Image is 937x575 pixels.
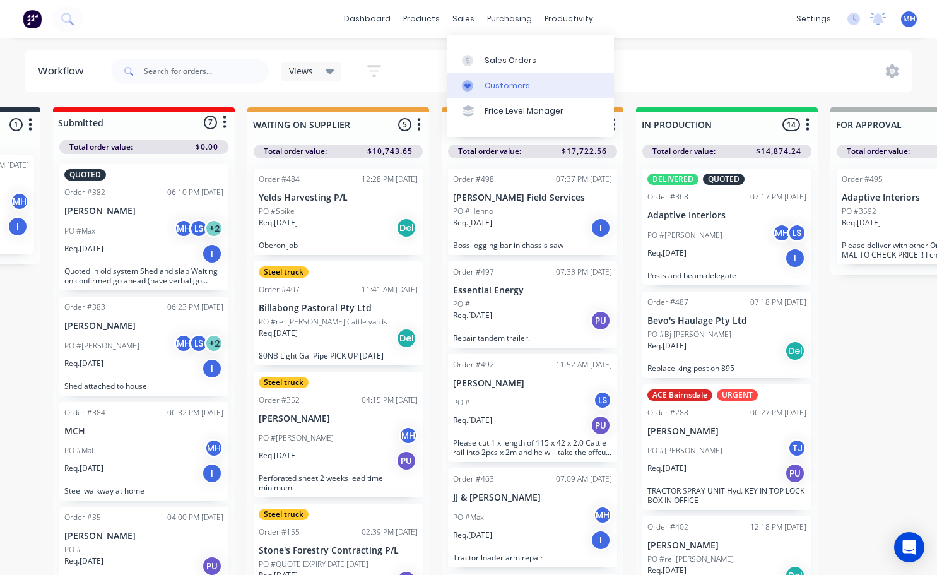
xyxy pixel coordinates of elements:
div: PU [785,463,805,483]
div: purchasing [481,9,538,28]
p: [PERSON_NAME] Field Services [453,193,612,203]
div: Order #463 [453,473,494,485]
div: 07:09 AM [DATE] [556,473,612,485]
div: DELIVEREDQUOTEDOrder #36807:17 PM [DATE]Adaptive InteriorsPO #[PERSON_NAME]MHLSReq.[DATE]IPosts a... [642,169,811,285]
a: dashboard [338,9,397,28]
p: PO #Henno [453,206,493,217]
p: PO #re: [PERSON_NAME] Cattle yards [259,316,387,328]
p: Billabong Pastoral Pty Ltd [259,303,418,314]
span: $14,874.24 [756,146,801,157]
div: + 2 [204,334,223,353]
p: Steel walkway at home [64,486,223,495]
span: Total order value: [847,146,910,157]
div: Steel truck [259,266,309,278]
p: Quoted in old system Shed and slab Waiting on confirmed go ahead (have verbal go ahead from [PERS... [64,266,223,285]
p: Boss logging bar in chassis saw [453,240,612,250]
div: I [8,216,28,237]
div: 11:52 AM [DATE] [556,359,612,370]
div: Steel truckOrder #40711:41 AM [DATE]Billabong Pastoral Pty LtdPO #re: [PERSON_NAME] Cattle yardsR... [254,261,423,365]
p: Req. [DATE] [647,247,687,259]
p: Req. [DATE] [64,243,103,254]
div: Order #407 [259,284,300,295]
p: PO #Bj [PERSON_NAME] [647,329,731,340]
div: DELIVERED [647,174,698,185]
input: Search for orders... [144,59,269,84]
p: Req. [DATE] [259,450,298,461]
div: 07:33 PM [DATE] [556,266,612,278]
div: QUOTED [703,174,745,185]
div: Order #38406:32 PM [DATE]MCHPO #MalMHReq.[DATE]ISteel walkway at home [59,402,228,501]
span: Total order value: [264,146,327,157]
p: PO #Max [453,512,484,523]
p: Perforated sheet 2 weeks lead time minimum [259,473,418,492]
div: 07:37 PM [DATE] [556,174,612,185]
p: [PERSON_NAME] [647,540,806,551]
p: Req. [DATE] [842,217,881,228]
span: $10,743.65 [367,146,413,157]
p: PO #QUOTE EXPIRY DATE [DATE] [259,559,368,570]
div: Order #46307:09 AM [DATE]JJ & [PERSON_NAME]PO #MaxMHReq.[DATE]ITractor loader arm repair [448,468,617,567]
p: JJ & [PERSON_NAME] [453,492,612,503]
div: 11:41 AM [DATE] [362,284,418,295]
div: 04:15 PM [DATE] [362,394,418,406]
div: productivity [538,9,599,28]
div: Price Level Manager [485,105,563,117]
div: Sales Orders [485,55,536,66]
p: PO #Mal [64,445,93,456]
p: Req. [DATE] [647,463,687,474]
div: Steel truckOrder #35204:15 PM [DATE][PERSON_NAME]PO #[PERSON_NAME]MHReq.[DATE]PUPerforated sheet ... [254,372,423,498]
div: QUOTEDOrder #38206:10 PM [DATE][PERSON_NAME]PO #MaxMHLS+2Req.[DATE]IQuoted in old system Shed and... [59,164,228,290]
p: PO #Max [64,225,95,237]
p: PO #re: [PERSON_NAME] [647,554,734,565]
p: Stone's Forestry Contracting P/L [259,545,418,556]
div: 04:00 PM [DATE] [167,512,223,523]
span: Total order value: [458,146,521,157]
p: [PERSON_NAME] [64,206,223,216]
div: LS [593,391,612,410]
span: Total order value: [69,141,133,153]
div: PU [396,451,416,471]
div: Order #484 [259,174,300,185]
div: MH [593,506,612,525]
p: Tractor loader arm repair [453,553,612,562]
div: LS [787,223,806,242]
div: URGENT [717,389,758,401]
div: MH [399,426,418,445]
p: PO # [64,544,81,555]
div: Order #495 [842,174,883,185]
p: PO # [453,299,470,310]
span: Total order value: [652,146,716,157]
img: Factory [23,9,42,28]
div: I [202,244,222,264]
div: sales [446,9,481,28]
div: PU [591,311,611,331]
div: QUOTED [64,169,106,181]
div: Order #497 [453,266,494,278]
p: Req. [DATE] [64,555,103,567]
div: Order #49707:33 PM [DATE]Essential EnergyPO #Req.[DATE]PURepair tandem trailer. [448,261,617,348]
div: Order #288 [647,407,688,418]
div: Order #382 [64,187,105,198]
p: 80NB Light Gal Pipe PICK UP [DATE] [259,351,418,360]
a: Sales Orders [447,47,614,73]
div: MH [204,439,223,458]
div: Steel truck [259,377,309,388]
p: Req. [DATE] [647,340,687,352]
div: MH [772,223,791,242]
div: 06:23 PM [DATE] [167,302,223,313]
div: settings [790,9,837,28]
p: [PERSON_NAME] [259,413,418,424]
p: Oberon job [259,240,418,250]
span: $0.00 [196,141,218,153]
p: Posts and beam delegate [647,271,806,280]
p: Essential Energy [453,285,612,296]
p: PO #[PERSON_NAME] [647,445,722,456]
div: Del [785,341,805,361]
p: MCH [64,426,223,437]
span: Views [289,64,313,78]
p: Req. [DATE] [259,217,298,228]
span: MH [903,13,916,25]
div: PU [591,415,611,436]
div: Order #352 [259,394,300,406]
a: Customers [447,73,614,98]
